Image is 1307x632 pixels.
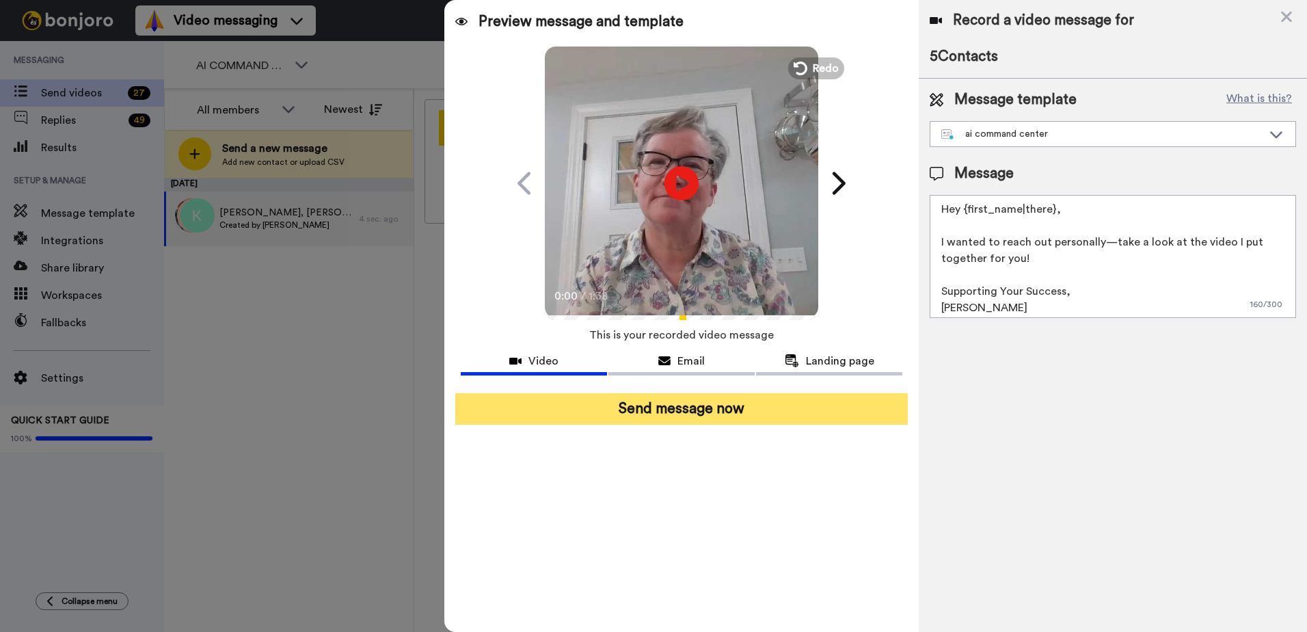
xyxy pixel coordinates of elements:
[455,393,908,425] button: Send message now
[954,163,1014,184] span: Message
[677,353,705,369] span: Email
[1222,90,1296,110] button: What is this?
[554,288,578,304] span: 0:00
[581,288,586,304] span: /
[941,129,954,140] img: nextgen-template.svg
[589,288,612,304] span: 1:38
[930,195,1296,318] textarea: Hey {first_name|there}, I wanted to reach out personally—take a look at the video I put together ...
[954,90,1077,110] span: Message template
[806,353,874,369] span: Landing page
[589,320,774,350] span: This is your recorded video message
[528,353,558,369] span: Video
[941,127,1263,141] div: ai command center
